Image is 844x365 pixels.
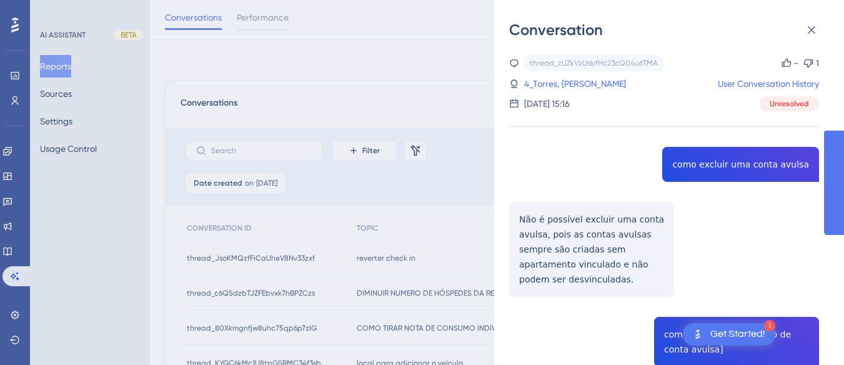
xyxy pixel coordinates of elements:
a: 4_Torres, [PERSON_NAME] [524,76,626,91]
a: User Conversation History [718,76,819,91]
div: thread_zUZkVzUslyfHc23cQ04u6TMA [530,58,658,68]
img: launcher-image-alternative-text [690,327,705,342]
div: Open Get Started! checklist, remaining modules: 1 [683,323,775,346]
div: [DATE] 15:16 [524,96,570,111]
iframe: UserGuiding AI Assistant Launcher [792,316,829,353]
span: Unresolved [770,99,809,109]
div: 1 [764,320,775,331]
div: - [794,56,798,71]
div: Get Started! [710,327,765,341]
div: 1 [816,56,819,71]
div: Conversation [509,20,829,40]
